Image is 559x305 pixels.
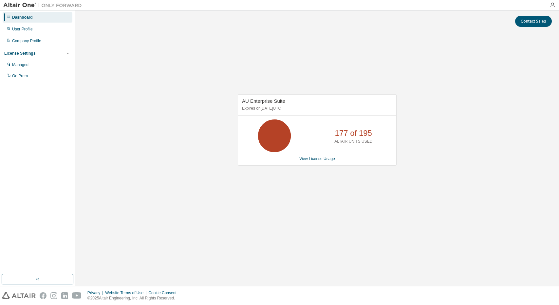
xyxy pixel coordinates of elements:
div: Website Terms of Use [105,290,148,296]
a: View License Usage [299,156,335,161]
div: Managed [12,62,28,67]
div: On Prem [12,73,28,79]
img: facebook.svg [40,292,47,299]
img: youtube.svg [72,292,82,299]
img: Altair One [3,2,85,9]
div: License Settings [4,51,35,56]
p: Expires on [DATE] UTC [242,106,391,111]
div: Privacy [87,290,105,296]
p: 177 of 195 [335,128,372,139]
img: instagram.svg [50,292,57,299]
p: © 2025 Altair Engineering, Inc. All Rights Reserved. [87,296,180,301]
div: Cookie Consent [148,290,180,296]
div: User Profile [12,27,33,32]
div: Company Profile [12,38,41,44]
button: Contact Sales [515,16,552,27]
p: ALTAIR UNITS USED [334,139,372,144]
img: altair_logo.svg [2,292,36,299]
span: AU Enterprise Suite [242,98,285,104]
div: Dashboard [12,15,33,20]
img: linkedin.svg [61,292,68,299]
